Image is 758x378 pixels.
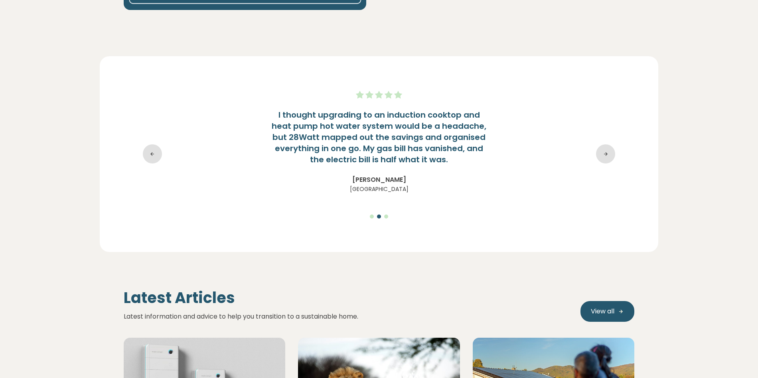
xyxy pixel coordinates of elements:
[591,307,614,316] span: View all
[219,109,539,165] h4: I thought upgrading to an induction cooktop and heat pump hot water system would be a headache, b...
[124,311,574,322] p: Latest information and advice to help you transition to a sustainable home.
[219,175,539,185] p: [PERSON_NAME]
[580,301,634,322] a: View all
[718,340,758,378] iframe: Chat Widget
[219,185,539,193] p: [GEOGRAPHIC_DATA]
[124,289,574,307] h2: Latest Articles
